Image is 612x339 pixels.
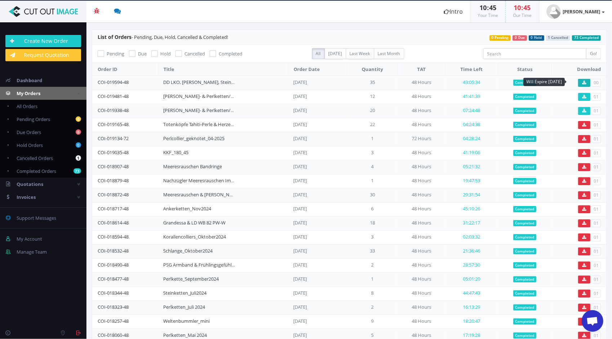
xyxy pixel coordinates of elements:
td: 48 Hours [398,315,445,329]
td: [DATE] [288,272,347,286]
span: 0 Due [513,35,527,41]
td: 28:57:30 [445,258,498,272]
span: Quantity [362,66,383,72]
th: Time Left [445,63,498,76]
td: 07:24:48 [445,104,498,118]
a: Perlketten_Mai 2024 [163,332,207,338]
span: Completed [513,80,537,86]
b: 0 [76,129,81,135]
td: [DATE] [288,118,347,132]
a: COI-018060-48 [98,332,129,338]
td: 48 Hours [398,244,445,258]
td: 48 Hours [398,174,445,188]
span: - Pending, Due, Hold, Cancelled & Completed! [98,34,228,40]
td: 20 [347,104,398,118]
span: : [487,3,489,12]
span: 1 Cancelled [546,35,571,41]
td: [DATE] [288,300,347,315]
span: 73 Completed [572,35,601,41]
span: Completed [513,178,537,184]
td: 31:22:17 [445,216,498,230]
span: Completed [513,304,537,311]
td: 12 [347,90,398,104]
td: [DATE] [288,258,347,272]
label: [DATE] [325,48,346,59]
span: Completed [219,50,242,57]
a: PSG Armband & Frühlingsgefühle [PERSON_NAME] [163,262,272,268]
span: 10 [514,3,521,12]
span: My Orders [17,90,40,97]
a: COI-019338-48 [98,107,129,113]
a: COI-019134-72 [98,135,129,142]
a: Perlketten_Juli 2024 [163,304,205,310]
a: COI-018257-48 [98,318,129,324]
strong: [PERSON_NAME] [563,8,600,15]
a: Schlange_Oktober2024 [163,247,213,254]
td: 48 Hours [398,230,445,244]
td: 41:41:39 [445,90,498,104]
a: COI-018907-48 [98,163,129,170]
a: COI-018594-48 [98,233,129,240]
a: COI-018872-48 [98,191,129,198]
td: 30 [347,188,398,202]
td: 48 Hours [398,300,445,315]
td: 21:36:46 [445,244,498,258]
span: Dashboard [17,77,42,84]
td: 02:03:32 [445,230,498,244]
span: Completed [513,122,537,128]
a: Request Quotation [5,49,81,61]
span: Completed [513,276,537,283]
td: 48 Hours [398,118,445,132]
a: COI-019481-48 [98,93,129,99]
td: 48 Hours [398,258,445,272]
a: Weltenbummler_mini [163,318,210,324]
input: Go! [586,48,601,59]
span: Hold Orders [17,142,43,148]
td: 19:47:53 [445,174,498,188]
td: 48 Hours [398,104,445,118]
td: 22 [347,118,398,132]
td: 35 [347,76,398,90]
span: 45 [524,3,531,12]
a: Intro [437,1,470,22]
a: DD LKO, [PERSON_NAME], Steinketten, Koralle-[PERSON_NAME] und weitere Raritäten [163,79,348,85]
td: 18:20:47 [445,315,498,329]
td: 33 [347,244,398,258]
td: 2 [347,300,398,315]
span: List of Orders [98,34,131,40]
span: Pending Orders [17,116,50,122]
span: Completed [513,290,537,297]
span: Manage Team [17,249,47,255]
a: COI-018323-48 [98,304,129,310]
a: KKF_180_45 [163,149,188,156]
span: Hold [160,50,171,57]
a: COI-019594-48 [98,79,129,85]
a: COI-018717-48 [98,205,129,212]
span: Completed [513,136,537,142]
td: [DATE] [288,90,347,104]
input: Search [483,48,586,59]
td: 05:21:32 [445,160,498,174]
span: My Account [17,236,42,242]
b: 1 [76,155,81,161]
td: 6 [347,202,398,216]
td: 04:24:38 [445,118,498,132]
a: COI-018532-48 [98,247,129,254]
td: 18 [347,216,398,230]
td: 72 Hours [398,132,445,146]
th: Status [498,63,552,76]
a: Meeresrauschen Bandringe [163,163,222,170]
span: Completed [513,262,537,269]
a: Perlcollier_geknotet_04-2025 [163,135,224,142]
b: 73 [73,168,81,174]
span: Completed [513,318,537,325]
a: [PERSON_NAME] [539,1,612,22]
span: Completed [513,220,537,227]
img: Cut Out Image [5,6,81,17]
a: Korallencolliers_Oktober2024 [163,233,226,240]
td: 4 [347,160,398,174]
a: COI-018614-48 [98,219,129,226]
td: 9 [347,315,398,329]
th: Order Date [288,63,347,76]
a: COI-019165-48 [98,121,129,128]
